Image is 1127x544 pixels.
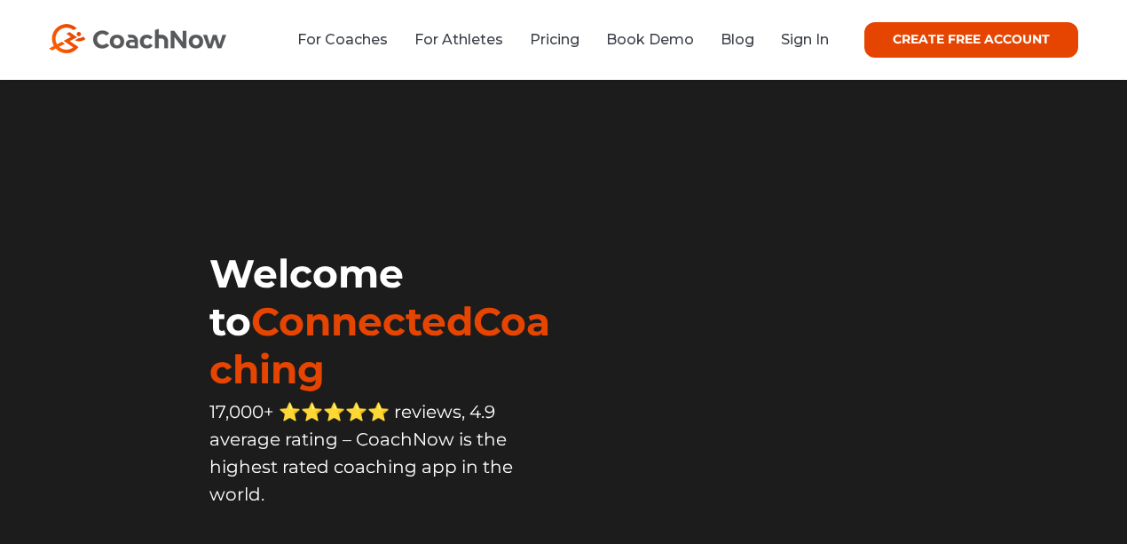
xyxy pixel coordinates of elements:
a: Blog [721,31,754,48]
h1: Welcome to [209,249,563,393]
img: CoachNow Logo [49,24,226,53]
a: Sign In [781,31,829,48]
a: Pricing [530,31,579,48]
a: CREATE FREE ACCOUNT [864,22,1078,58]
span: ConnectedCoaching [209,297,550,393]
a: For Coaches [297,31,388,48]
a: For Athletes [414,31,503,48]
span: 17,000+ ⭐️⭐️⭐️⭐️⭐️ reviews, 4.9 average rating – CoachNow is the highest rated coaching app in th... [209,401,513,505]
a: Book Demo [606,31,694,48]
